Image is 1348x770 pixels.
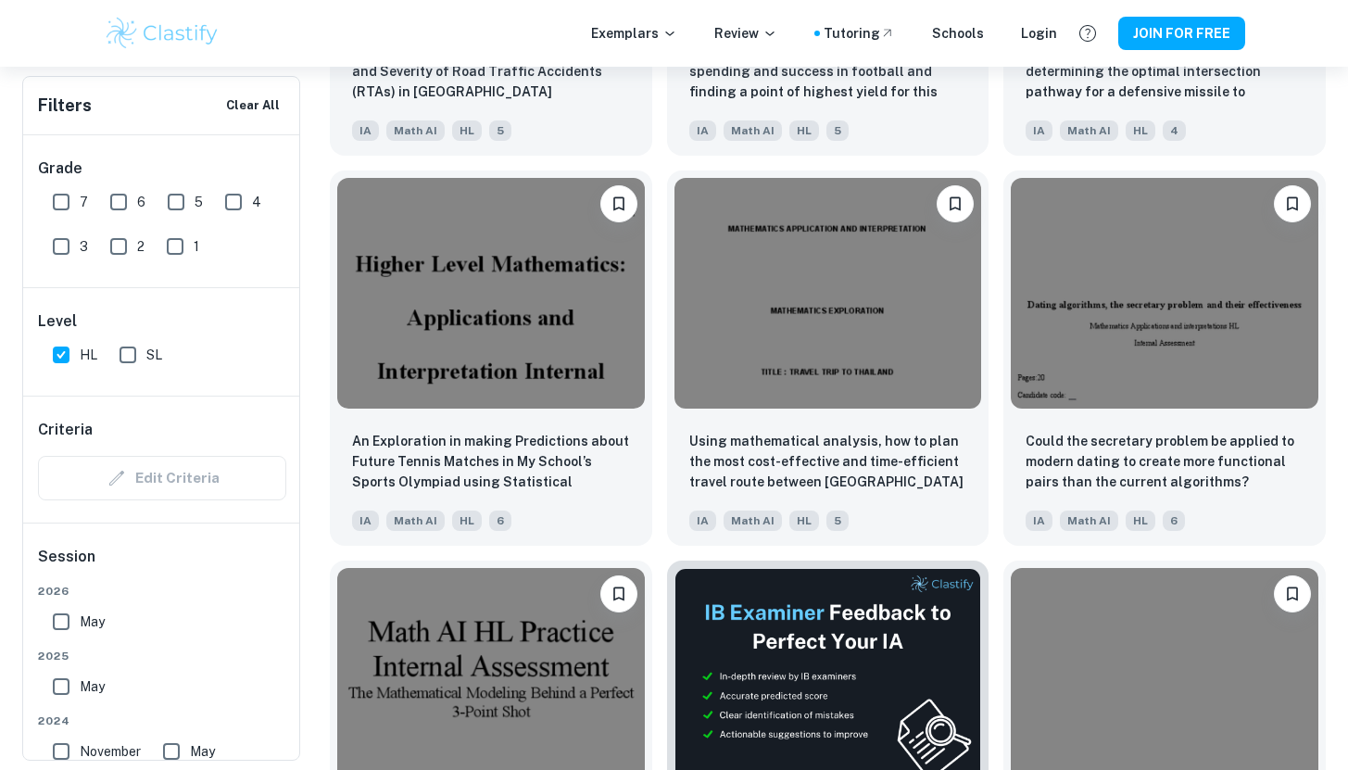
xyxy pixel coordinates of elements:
span: 6 [137,192,145,212]
p: An Exploration in making Predictions about Future Tennis Matches in My School’s Sports Olympiad u... [352,431,630,494]
span: 5 [489,120,511,141]
p: What is a role of a vector equation in determining the optimal intersection pathway for a defensi... [1026,41,1304,104]
button: Please log in to bookmark exemplars [937,185,974,222]
h6: Level [38,310,286,333]
span: IA [689,511,716,531]
span: 2025 [38,648,286,664]
button: Please log in to bookmark exemplars [600,185,637,222]
span: HL [1126,120,1155,141]
img: Math AI IA example thumbnail: Using mathematical analysis, how to plan [674,178,982,409]
a: Schools [932,23,984,44]
span: 2026 [38,583,286,600]
span: 1 [194,236,199,257]
span: 6 [1163,511,1185,531]
p: Investigating the relationship between spending and success in football and finding a point of hi... [689,41,967,104]
p: Using mathematical analysis, how to plan the most cost-effective and time-efficient travel route ... [689,431,967,494]
a: Please log in to bookmark exemplars Could the secretary problem be applied to modern dating to cr... [1003,170,1326,546]
span: HL [452,120,482,141]
span: HL [1126,511,1155,531]
span: IA [352,511,379,531]
button: JOIN FOR FREE [1118,17,1245,50]
span: 3 [80,236,88,257]
span: May [190,741,215,762]
span: 5 [826,120,849,141]
span: IA [1026,120,1052,141]
span: Math AI [1060,511,1118,531]
p: Exemplars [591,23,677,44]
span: HL [789,120,819,141]
span: IA [1026,511,1052,531]
span: May [80,676,105,697]
h6: Session [38,546,286,583]
img: Math AI IA example thumbnail: An Exploration in making Predictions abo [337,178,645,409]
button: Help and Feedback [1072,18,1103,49]
span: November [80,741,141,762]
span: IA [689,120,716,141]
span: HL [789,511,819,531]
img: Clastify logo [104,15,221,52]
span: 5 [826,511,849,531]
h6: Criteria [38,419,93,441]
span: IA [352,120,379,141]
span: 4 [252,192,261,212]
span: 2024 [38,713,286,729]
a: Please log in to bookmark exemplarsUsing mathematical analysis, how to plan the most cost-effecti... [667,170,989,546]
a: Please log in to bookmark exemplarsAn Exploration in making Predictions about Future Tennis Match... [330,170,652,546]
span: Math AI [724,120,782,141]
span: 5 [195,192,203,212]
span: Math AI [724,511,782,531]
h6: Grade [38,158,286,180]
img: Math AI IA example thumbnail: Could the secretary problem be applied [1011,178,1318,409]
span: Math AI [386,120,445,141]
span: 7 [80,192,88,212]
h6: Filters [38,93,92,119]
span: HL [80,345,97,365]
span: Math AI [1060,120,1118,141]
span: 2 [137,236,145,257]
p: Could the secretary problem be applied to modern dating to create more functional pairs than the ... [1026,431,1304,492]
div: Criteria filters are unavailable when searching by topic [38,456,286,500]
p: Modelling and predicting the frequency and Severity of Road Traffic Accidents (RTAs) in Kenya [352,41,630,102]
span: 4 [1163,120,1186,141]
span: HL [452,511,482,531]
p: Review [714,23,777,44]
button: Please log in to bookmark exemplars [1274,185,1311,222]
span: 6 [489,511,511,531]
span: SL [146,345,162,365]
button: Clear All [221,92,284,120]
span: Math AI [386,511,445,531]
span: May [80,612,105,632]
a: Tutoring [824,23,895,44]
a: Login [1021,23,1057,44]
button: Please log in to bookmark exemplars [1274,575,1311,612]
button: Please log in to bookmark exemplars [600,575,637,612]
